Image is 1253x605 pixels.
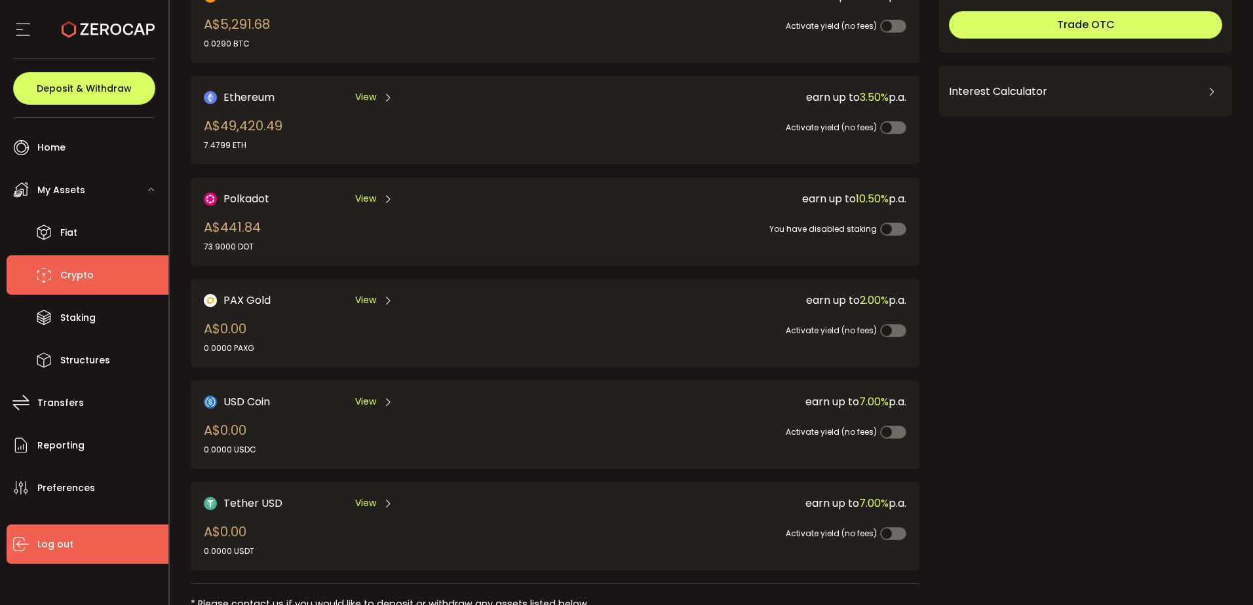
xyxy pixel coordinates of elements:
[856,191,889,206] span: 10.50%
[546,292,906,308] div: earn up to p.a.
[769,223,877,234] span: You have disabled staking
[949,76,1222,107] div: Interest Calculator
[546,394,906,410] div: earn up to p.a.
[223,89,275,105] span: Ethereum
[37,138,66,157] span: Home
[204,14,270,50] div: A$5,291.68
[60,223,77,242] span: Fiat
[204,139,282,151] div: 7.4799 ETH
[60,351,110,370] span: Structures
[204,342,254,354] div: 0.0000 PAXG
[204,91,217,104] img: Ethereum
[204,294,217,307] img: PAX Gold
[786,20,877,31] span: Activate yield (no fees)
[223,292,271,308] span: PAX Gold
[60,266,94,285] span: Crypto
[546,191,906,207] div: earn up to p.a.
[786,122,877,133] span: Activate yield (no fees)
[204,444,256,456] div: 0.0000 USDC
[223,191,269,207] span: Polkadot
[355,192,376,206] span: View
[546,495,906,511] div: earn up to p.a.
[37,181,85,200] span: My Assets
[37,479,95,498] span: Preferences
[204,116,282,151] div: A$49,420.49
[546,89,906,105] div: earn up to p.a.
[204,241,261,253] div: 73.9000 DOT
[204,395,217,409] img: USD Coin
[37,436,85,455] span: Reporting
[860,90,889,105] span: 3.50%
[786,528,877,539] span: Activate yield (no fees)
[37,394,84,412] span: Transfers
[204,420,256,456] div: A$0.00
[786,426,877,437] span: Activate yield (no fees)
[204,192,217,206] img: DOT
[355,293,376,307] span: View
[204,217,261,253] div: A$441.84
[1057,17,1115,32] span: Trade OTC
[355,395,376,409] span: View
[859,394,889,409] span: 7.00%
[355,496,376,510] span: View
[37,535,73,554] span: Log out
[860,293,889,308] span: 2.00%
[13,72,155,105] button: Deposit & Withdraw
[37,84,132,93] span: Deposit & Withdraw
[204,38,270,50] div: 0.0290 BTC
[223,394,270,410] span: USD Coin
[204,522,254,557] div: A$0.00
[1187,542,1253,605] iframe: Chat Widget
[204,545,254,557] div: 0.0000 USDT
[949,11,1222,39] button: Trade OTC
[223,495,282,511] span: Tether USD
[786,325,877,336] span: Activate yield (no fees)
[204,497,217,510] img: Tether USD
[355,90,376,104] span: View
[60,308,96,327] span: Staking
[859,496,889,511] span: 7.00%
[204,319,254,354] div: A$0.00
